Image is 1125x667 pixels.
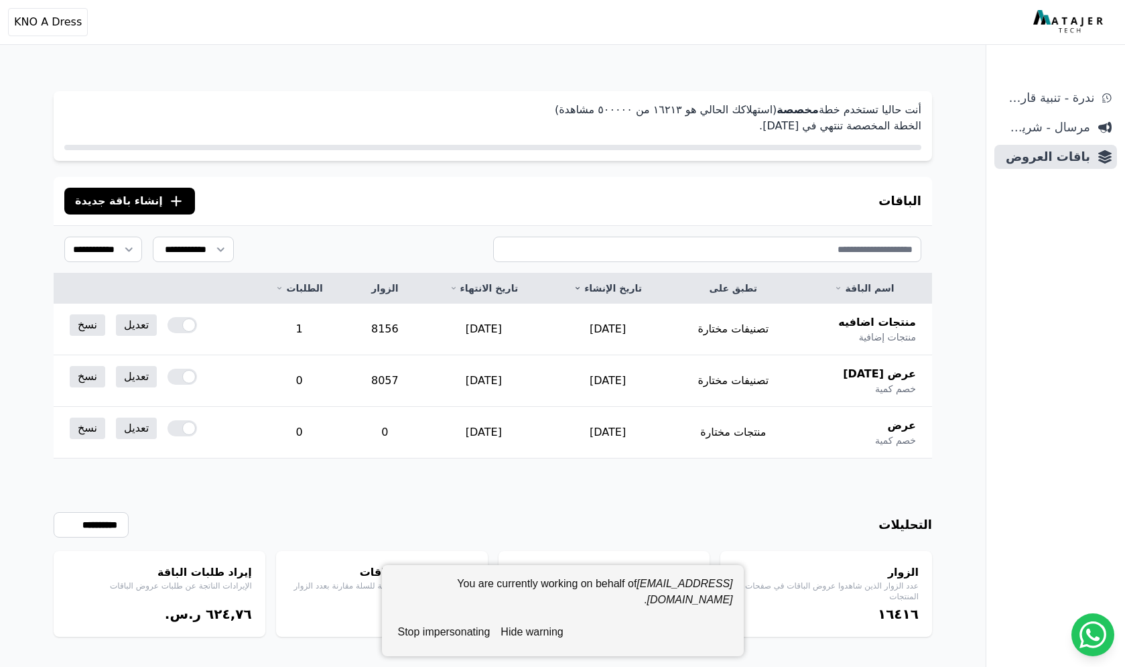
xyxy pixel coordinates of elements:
[348,274,421,304] th: الزوار
[348,355,421,407] td: 8057
[838,314,916,330] span: منتجات اضافيه
[165,606,201,622] span: ر.س.
[116,314,157,336] a: تعديل
[289,581,474,591] p: النسبة المئوية لمعدل الاضافة للسلة مقارنة بعدد الزوار
[70,314,105,336] a: نسخ
[875,434,916,447] span: خصم كمية
[670,274,797,304] th: تطبق على
[348,407,421,459] td: 0
[875,382,916,396] span: خصم كمية
[878,192,921,210] h3: الباقات
[670,407,797,459] td: منتجات مختارة
[1000,88,1094,107] span: ندرة - تنبية قارب علي النفاذ
[251,355,348,407] td: 0
[393,576,733,619] div: You are currently working on behalf of .
[562,282,654,295] a: تاريخ الإنشاء
[116,366,157,387] a: تعديل
[393,619,496,646] button: stop impersonating
[777,103,819,116] strong: مخصصة
[116,418,157,439] a: تعديل
[348,304,421,355] td: 8156
[251,304,348,355] td: 1
[438,282,530,295] a: تاريخ الانتهاء
[813,282,916,295] a: اسم الباقة
[421,355,546,407] td: [DATE]
[289,564,474,581] h4: معدل التحويل للباقات
[1000,118,1090,137] span: مرسال - شريط دعاية
[70,366,105,387] a: نسخ
[421,407,546,459] td: [DATE]
[251,407,348,459] td: 0
[734,581,919,602] p: عدد الزوار الذين شاهدوا عروض الباقات في صفحات المنتجات
[546,355,670,407] td: [DATE]
[1000,147,1090,166] span: باقات العروض
[734,605,919,623] div: ١٦٤١٦
[206,606,252,622] bdi: ٦٢٤,٧٦
[843,366,916,382] span: عرض [DATE]
[8,8,88,36] button: KNO A Dress
[64,188,195,215] button: إنشاء باقة جديدة
[421,304,546,355] td: [DATE]
[546,304,670,355] td: [DATE]
[75,193,163,209] span: إنشاء باقة جديدة
[70,418,105,439] a: نسخ
[878,516,932,534] h3: التحليلات
[546,407,670,459] td: [DATE]
[67,564,252,581] h4: إيراد طلبات الباقة
[637,578,732,605] em: [EMAIL_ADDRESS][DOMAIN_NAME]
[267,282,332,295] a: الطلبات
[670,304,797,355] td: تصنيفات مختارة
[888,418,916,434] span: عرض
[734,564,919,581] h4: الزوار
[495,619,568,646] button: hide warning
[670,355,797,407] td: تصنيفات مختارة
[1033,10,1106,34] img: MatajerTech Logo
[67,581,252,591] p: الإيرادات الناتجة عن طلبات عروض الباقات
[14,14,82,30] span: KNO A Dress
[64,102,921,134] p: أنت حاليا تستخدم خطة (استهلاكك الحالي هو ١٦٢١۳ من ٥۰۰۰۰۰ مشاهدة) الخطة المخصصة تنتهي في [DATE].
[859,330,916,344] span: منتجات إضافية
